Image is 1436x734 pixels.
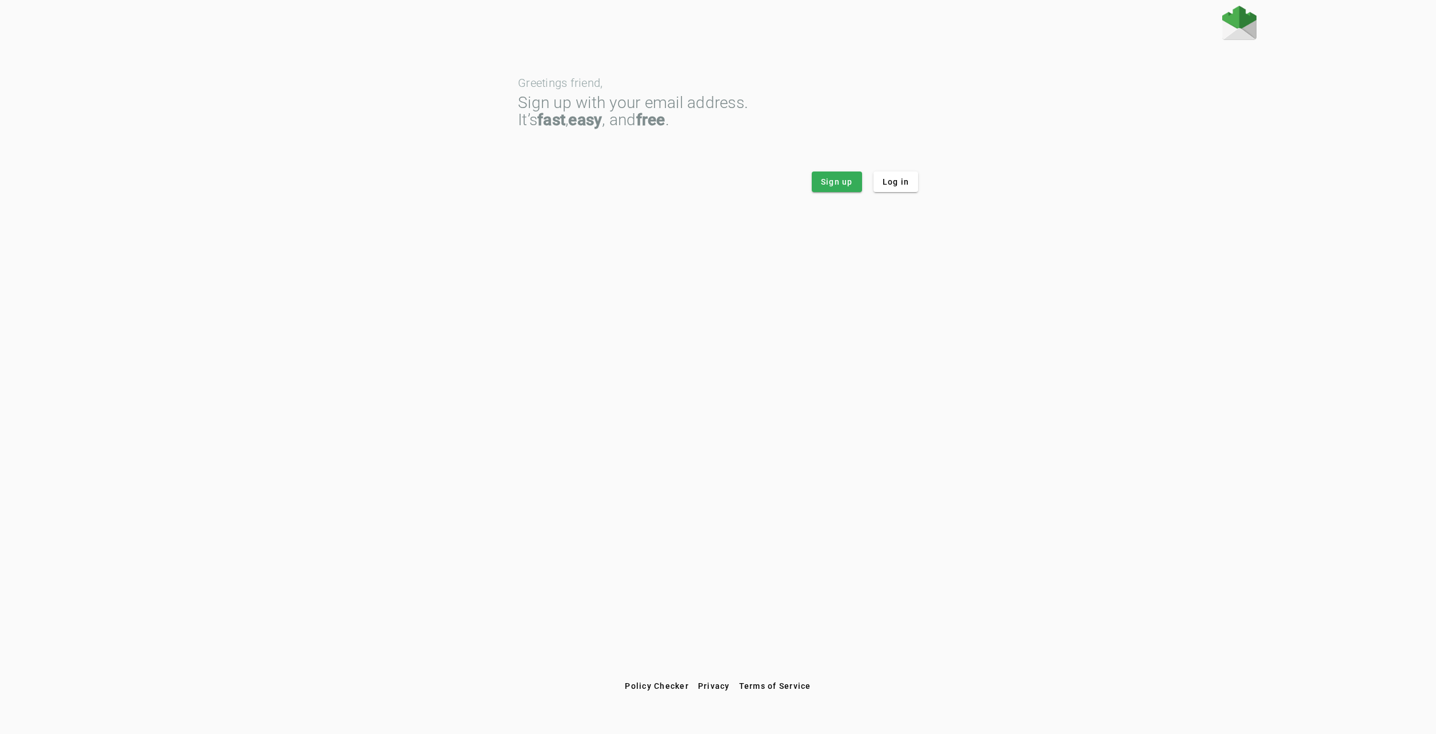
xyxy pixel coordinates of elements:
[821,176,853,188] span: Sign up
[518,94,918,129] div: Sign up with your email address. It’s , , and .
[568,110,602,129] strong: easy
[620,676,693,696] button: Policy Checker
[518,77,918,89] div: Greetings friend,
[1222,6,1256,40] img: Fraudmarc Logo
[537,110,565,129] strong: fast
[636,110,665,129] strong: free
[739,681,811,691] span: Terms of Service
[735,676,816,696] button: Terms of Service
[698,681,730,691] span: Privacy
[883,176,910,188] span: Log in
[693,676,735,696] button: Privacy
[625,681,689,691] span: Policy Checker
[873,171,919,192] button: Log in
[812,171,862,192] button: Sign up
